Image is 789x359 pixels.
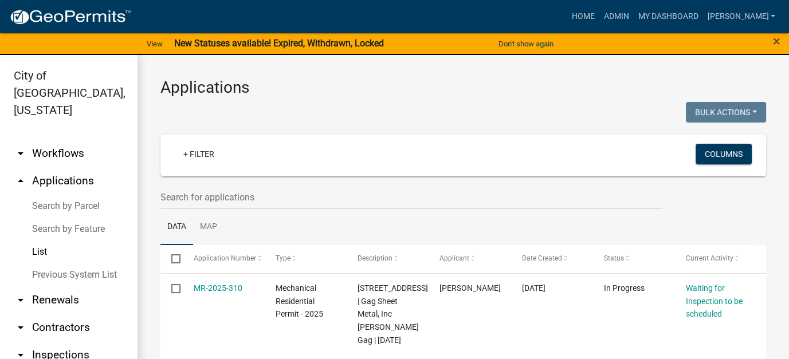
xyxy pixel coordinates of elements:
span: Dan Gag [439,283,501,293]
span: Mechanical Residential Permit - 2025 [276,283,323,319]
span: 08/22/2025 [522,283,545,293]
button: Close [773,34,780,48]
i: arrow_drop_down [14,293,28,307]
button: Bulk Actions [686,102,766,123]
span: Applicant [439,254,469,262]
button: Columns [696,144,752,164]
datatable-header-cell: Date Created [511,245,592,273]
a: Map [193,209,224,246]
datatable-header-cell: Description [347,245,429,273]
datatable-header-cell: Status [593,245,675,273]
a: Admin [599,6,633,27]
a: MR-2025-310 [194,283,242,293]
span: Application Number [194,254,256,262]
a: [PERSON_NAME] [702,6,780,27]
span: Status [604,254,624,262]
a: Waiting for Inspection to be scheduled [686,283,743,319]
i: arrow_drop_up [14,174,28,188]
i: arrow_drop_down [14,321,28,334]
datatable-header-cell: Current Activity [675,245,757,273]
datatable-header-cell: Type [265,245,347,273]
span: × [773,33,780,49]
a: View [142,34,167,53]
datatable-header-cell: Applicant [429,245,511,273]
datatable-header-cell: Select [160,245,182,273]
button: Don't show again [494,34,558,53]
a: Data [160,209,193,246]
span: Current Activity [686,254,733,262]
a: My Dashboard [633,6,702,27]
a: Home [567,6,599,27]
span: Date Created [522,254,562,262]
span: Type [276,254,291,262]
input: Search for applications [160,186,662,209]
i: arrow_drop_down [14,147,28,160]
span: Description [358,254,392,262]
strong: New Statuses available! Expired, Withdrawn, Locked [174,38,384,49]
a: + Filter [174,144,223,164]
datatable-header-cell: Application Number [182,245,264,273]
span: 1326 FRANKLIN ST S | Gag Sheet Metal, Inc Dan Gag | 08/26/2025 [358,283,428,345]
h3: Applications [160,78,766,97]
span: In Progress [604,283,645,293]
